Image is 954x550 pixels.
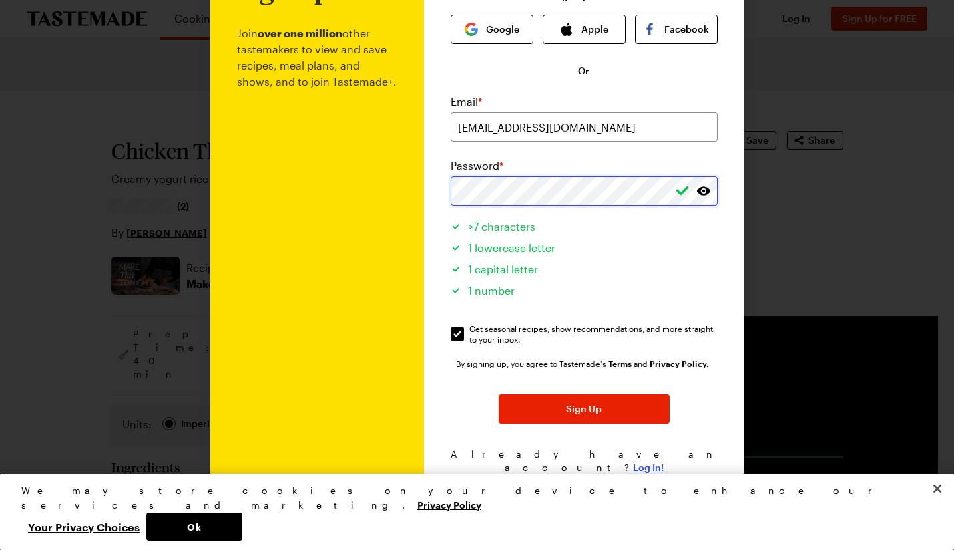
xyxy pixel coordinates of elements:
[566,402,602,416] span: Sign Up
[451,327,464,341] input: Get seasonal recipes, show recommendations, and more straight to your inbox.
[923,474,952,503] button: Close
[21,483,921,541] div: Privacy
[146,513,242,541] button: Ok
[237,4,397,503] p: Join other tastemakers to view and save recipes, meal plans, and shows, and to join Tastemade+.
[633,461,664,474] button: Log In!
[451,448,717,473] span: Already have an account?
[578,64,589,78] span: Or
[468,220,535,233] span: >7 characters
[469,323,719,345] span: Get seasonal recipes, show recommendations, and more straight to your inbox.
[499,394,670,424] button: Sign Up
[451,94,482,110] label: Email
[608,358,632,369] a: Tastemade Terms of Service
[451,158,503,174] label: Password
[258,27,342,39] b: over one million
[21,483,921,513] div: We may store cookies on your device to enhance our services and marketing.
[650,358,709,369] a: Tastemade Privacy Policy
[468,263,538,275] span: 1 capital letter
[543,15,626,44] button: Apple
[21,513,146,541] button: Your Privacy Choices
[635,15,718,44] button: Facebook
[468,241,555,254] span: 1 lowercase letter
[451,15,533,44] button: Google
[456,357,712,370] div: By signing up, you agree to Tastemade's and
[468,284,515,297] span: 1 number
[417,498,481,511] a: More information about your privacy, opens in a new tab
